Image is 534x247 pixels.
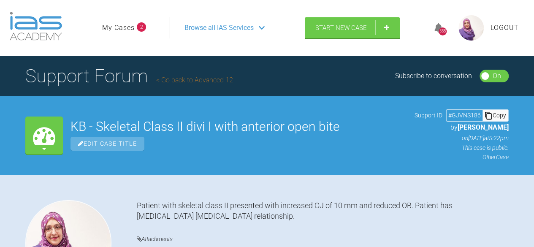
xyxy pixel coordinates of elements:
[458,123,509,131] span: [PERSON_NAME]
[415,111,442,120] span: Support ID
[447,111,482,120] div: # GJVNS186
[137,200,509,221] div: Patient with skeletal class II presented with increased OJ of 10 mm and reduced OB. Patient has [...
[491,22,519,33] a: Logout
[25,61,233,91] h1: Support Forum
[10,12,62,41] img: logo-light.3e3ef733.png
[415,152,509,162] p: Other Case
[415,122,509,133] p: by
[415,133,509,143] p: on [DATE] at 5:22pm
[156,76,233,84] a: Go back to Advanced 12
[315,24,367,32] span: Start New Case
[395,71,472,81] div: Subscribe to conversation
[493,71,501,81] div: On
[137,234,509,244] h4: Attachments
[458,15,484,41] img: profile.png
[305,17,400,38] a: Start New Case
[70,120,407,133] h2: KB - Skeletal Class II divi I with anterior open bite
[482,110,508,121] div: Copy
[184,22,254,33] span: Browse all IAS Services
[102,22,135,33] a: My Cases
[439,27,447,35] div: 555
[137,22,146,32] span: 2
[415,143,509,152] p: This case is public.
[70,137,144,151] span: Edit Case Title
